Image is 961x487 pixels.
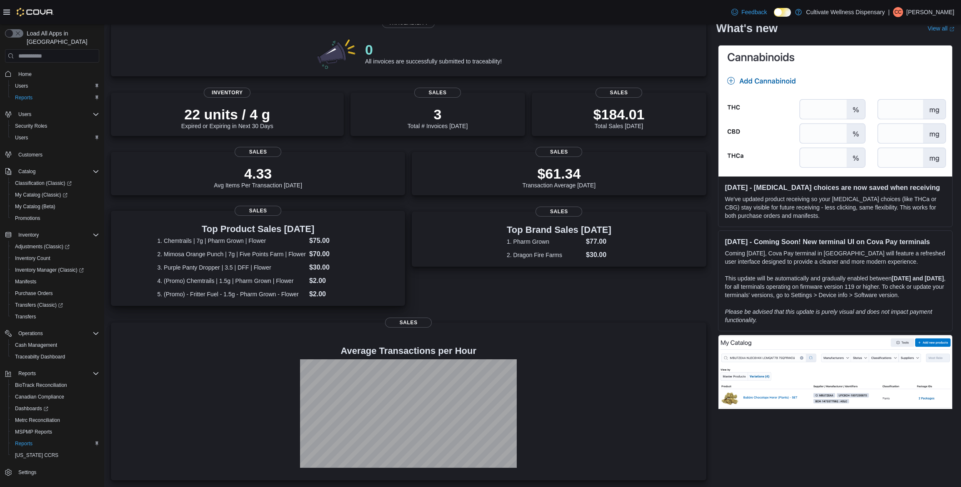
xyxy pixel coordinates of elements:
[12,380,99,390] span: BioTrack Reconciliation
[12,439,36,449] a: Reports
[414,88,461,98] span: Sales
[18,151,43,158] span: Customers
[15,290,53,297] span: Purchase Orders
[8,311,103,323] button: Transfers
[12,81,31,91] a: Users
[536,207,582,217] span: Sales
[15,94,33,101] span: Reports
[728,4,770,20] a: Feedback
[8,120,103,132] button: Security Roles
[118,346,700,356] h4: Average Transactions per Hour
[158,237,306,245] dt: 1. Chemtrails | 7g | Pharm Grown | Flower
[15,302,63,308] span: Transfers (Classic)
[806,7,885,17] p: Cultivate Wellness Dispensary
[507,251,583,259] dt: 2. Dragon Fire Farms
[12,392,99,402] span: Canadian Compliance
[12,133,31,143] a: Users
[12,190,71,200] a: My Catalog (Classic)
[315,36,358,70] img: 0
[12,352,99,362] span: Traceabilty Dashboard
[12,121,99,131] span: Security Roles
[15,167,99,177] span: Catalog
[949,26,954,31] svg: External link
[15,440,33,447] span: Reports
[235,147,281,157] span: Sales
[2,368,103,379] button: Reports
[523,165,596,182] p: $61.34
[12,253,99,263] span: Inventory Count
[18,370,36,377] span: Reports
[12,404,52,414] a: Dashboards
[2,166,103,177] button: Catalog
[8,414,103,426] button: Metrc Reconciliation
[507,237,583,246] dt: 1. Pharm Grown
[12,392,68,402] a: Canadian Compliance
[725,194,946,220] p: We've updated product receiving so your [MEDICAL_DATA] choices (like THCa or CBG) stay visible fo...
[15,353,65,360] span: Traceabilty Dashboard
[12,213,44,223] a: Promotions
[12,277,99,287] span: Manifests
[12,133,99,143] span: Users
[8,288,103,299] button: Purchase Orders
[2,68,103,80] button: Home
[12,450,99,460] span: Washington CCRS
[181,106,273,123] p: 22 units / 4 g
[15,467,40,477] a: Settings
[12,265,99,275] span: Inventory Manager (Classic)
[12,300,99,310] span: Transfers (Classic)
[12,340,99,350] span: Cash Management
[12,288,99,298] span: Purchase Orders
[15,215,40,222] span: Promotions
[12,380,70,390] a: BioTrack Reconciliation
[158,263,306,272] dt: 3. Purple Panty Dropper | 3.5 | DFF | Flower
[536,147,582,157] span: Sales
[12,190,99,200] span: My Catalog (Classic)
[15,382,67,389] span: BioTrack Reconciliation
[2,328,103,339] button: Operations
[8,80,103,92] button: Users
[8,299,103,311] a: Transfers (Classic)
[12,93,99,103] span: Reports
[309,276,359,286] dd: $2.00
[15,203,55,210] span: My Catalog (Beta)
[15,278,36,285] span: Manifests
[8,391,103,403] button: Canadian Compliance
[507,225,611,235] h3: Top Brand Sales [DATE]
[15,452,58,459] span: [US_STATE] CCRS
[774,8,791,17] input: Dark Mode
[18,111,31,118] span: Users
[906,7,954,17] p: [PERSON_NAME]
[8,403,103,414] a: Dashboards
[15,230,99,240] span: Inventory
[18,168,35,175] span: Catalog
[12,81,99,91] span: Users
[893,7,903,17] div: Christopher Cochran
[8,438,103,449] button: Reports
[15,167,39,177] button: Catalog
[586,237,611,247] dd: $77.00
[365,41,502,65] div: All invoices are successfully submitted to traceability!
[18,232,39,238] span: Inventory
[18,469,36,476] span: Settings
[408,106,468,129] div: Total # Invoices [DATE]
[8,252,103,264] button: Inventory Count
[12,202,59,212] a: My Catalog (Beta)
[12,450,62,460] a: [US_STATE] CCRS
[15,328,46,338] button: Operations
[12,352,68,362] a: Traceabilty Dashboard
[15,230,42,240] button: Inventory
[15,243,70,250] span: Adjustments (Classic)
[8,351,103,363] button: Traceabilty Dashboard
[15,368,99,378] span: Reports
[716,22,778,35] h2: What's new
[15,192,68,198] span: My Catalog (Classic)
[523,165,596,189] div: Transaction Average [DATE]
[17,8,54,16] img: Cova
[725,274,946,299] p: This update will be automatically and gradually enabled between , for all terminals operating on ...
[18,71,32,78] span: Home
[15,68,99,79] span: Home
[12,265,87,275] a: Inventory Manager (Classic)
[12,253,54,263] a: Inventory Count
[8,189,103,201] a: My Catalog (Classic)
